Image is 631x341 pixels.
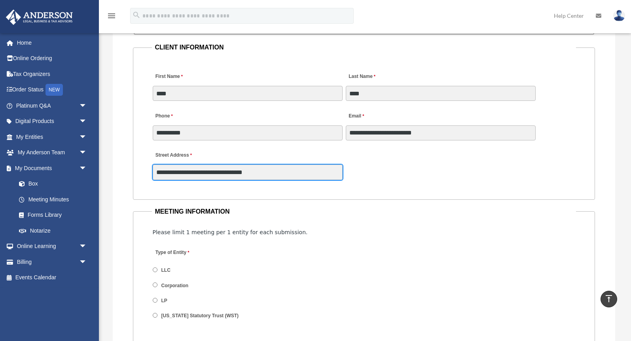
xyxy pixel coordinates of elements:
[613,10,625,21] img: User Pic
[79,160,95,176] span: arrow_drop_down
[159,282,191,289] label: Corporation
[79,145,95,161] span: arrow_drop_down
[6,145,99,161] a: My Anderson Teamarrow_drop_down
[79,254,95,270] span: arrow_drop_down
[132,11,141,19] i: search
[6,114,99,129] a: Digital Productsarrow_drop_down
[153,71,185,82] label: First Name
[604,294,614,303] i: vertical_align_top
[152,206,576,217] legend: MEETING INFORMATION
[6,129,99,145] a: My Entitiesarrow_drop_down
[79,98,95,114] span: arrow_drop_down
[79,239,95,255] span: arrow_drop_down
[79,114,95,130] span: arrow_drop_down
[6,35,99,51] a: Home
[107,11,116,21] i: menu
[6,239,99,254] a: Online Learningarrow_drop_down
[346,111,366,121] label: Email
[152,42,576,53] legend: CLIENT INFORMATION
[11,223,99,239] a: Notarize
[159,297,171,305] label: LP
[4,9,75,25] img: Anderson Advisors Platinum Portal
[79,129,95,145] span: arrow_drop_down
[107,14,116,21] a: menu
[153,111,175,121] label: Phone
[11,176,99,192] a: Box
[6,160,99,176] a: My Documentsarrow_drop_down
[159,267,174,274] label: LLC
[601,291,617,307] a: vertical_align_top
[6,51,99,66] a: Online Ordering
[6,270,99,286] a: Events Calendar
[11,191,95,207] a: Meeting Minutes
[346,71,377,82] label: Last Name
[159,313,242,320] label: [US_STATE] Statutory Trust (WST)
[45,84,63,96] div: NEW
[6,82,99,98] a: Order StatusNEW
[153,150,228,161] label: Street Address
[6,98,99,114] a: Platinum Q&Aarrow_drop_down
[153,248,228,258] label: Type of Entity
[6,254,99,270] a: Billingarrow_drop_down
[6,66,99,82] a: Tax Organizers
[153,229,308,235] span: Please limit 1 meeting per 1 entity for each submission.
[11,207,99,223] a: Forms Library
